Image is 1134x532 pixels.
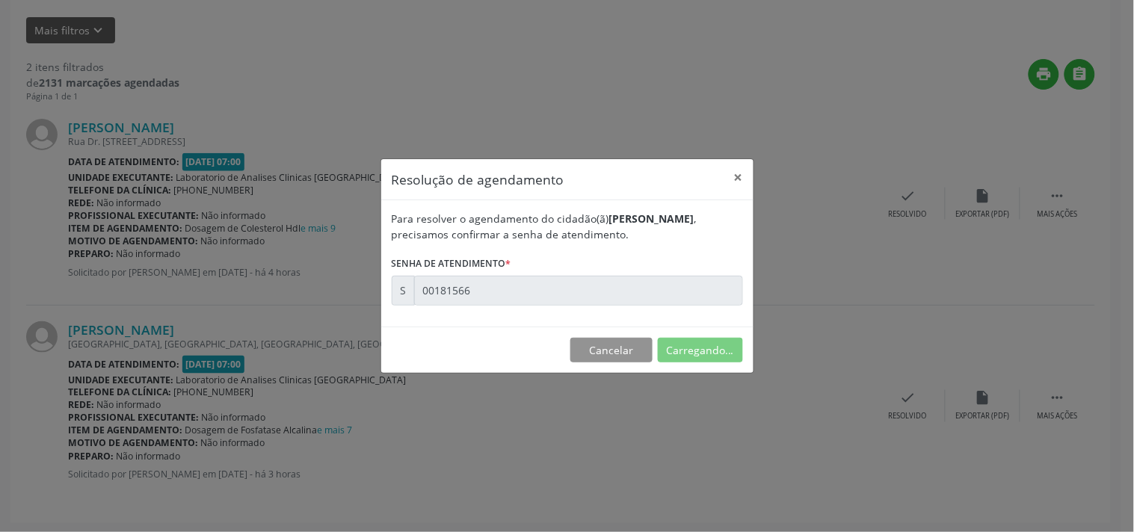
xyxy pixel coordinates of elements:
[392,211,743,242] div: Para resolver o agendamento do cidadão(ã) , precisamos confirmar a senha de atendimento.
[609,211,694,226] b: [PERSON_NAME]
[570,338,653,363] button: Cancelar
[724,159,754,196] button: Close
[658,338,743,363] button: Carregando...
[392,170,564,189] h5: Resolução de agendamento
[392,253,511,276] label: Senha de atendimento
[392,276,415,306] div: S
